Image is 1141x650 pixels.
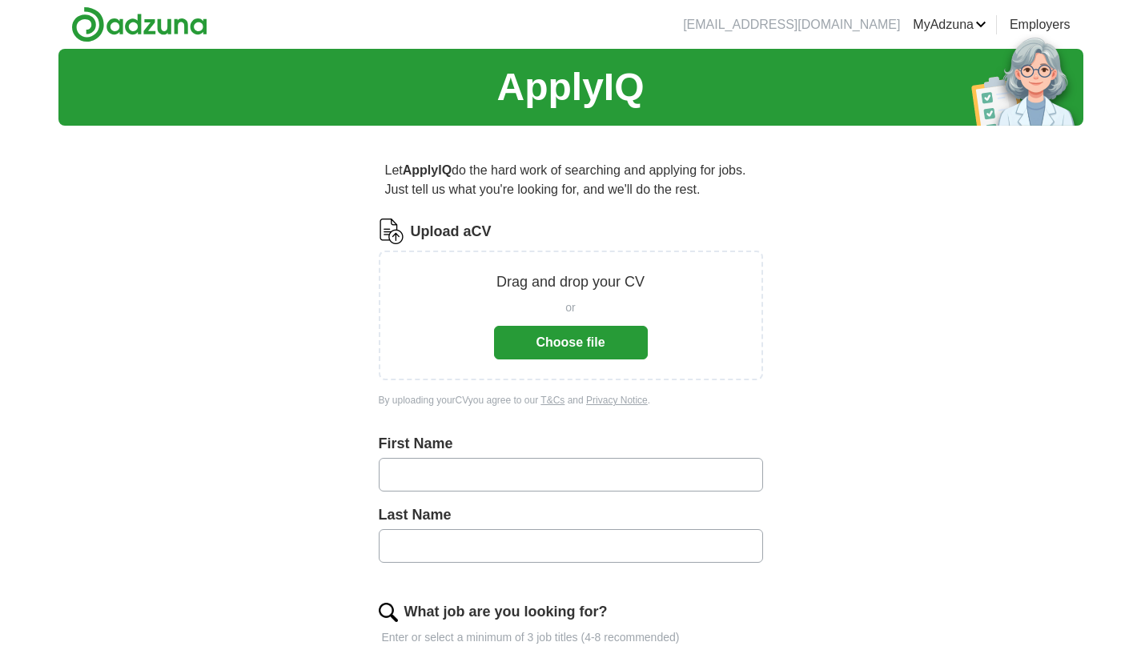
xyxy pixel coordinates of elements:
a: MyAdzuna [913,15,986,34]
h1: ApplyIQ [496,58,644,116]
label: First Name [379,433,763,455]
a: T&Cs [540,395,564,406]
p: Drag and drop your CV [496,271,645,293]
div: By uploading your CV you agree to our and . [379,393,763,407]
img: CV Icon [379,219,404,244]
strong: ApplyIQ [403,163,452,177]
label: What job are you looking for? [404,601,608,623]
a: Privacy Notice [586,395,648,406]
button: Choose file [494,326,648,359]
p: Enter or select a minimum of 3 job titles (4-8 recommended) [379,629,763,646]
li: [EMAIL_ADDRESS][DOMAIN_NAME] [683,15,900,34]
p: Let do the hard work of searching and applying for jobs. Just tell us what you're looking for, an... [379,154,763,206]
label: Last Name [379,504,763,526]
img: search.png [379,603,398,622]
span: or [565,299,575,316]
label: Upload a CV [411,221,492,243]
a: Employers [1010,15,1071,34]
img: Adzuna logo [71,6,207,42]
